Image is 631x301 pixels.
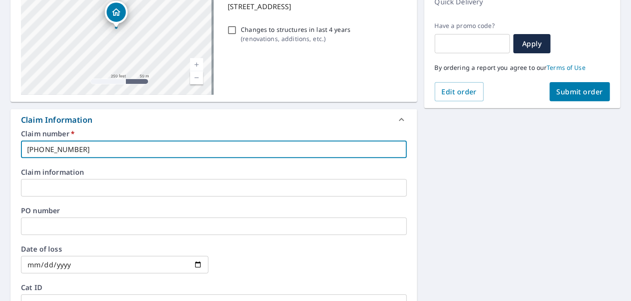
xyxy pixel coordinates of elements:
a: Current Level 17, Zoom In [190,58,203,71]
button: Edit order [435,82,484,101]
label: Claim number [21,130,407,137]
p: By ordering a report you agree to our [435,64,610,72]
div: Claim Information [10,109,417,130]
label: Have a promo code? [435,22,510,30]
span: Edit order [442,87,477,97]
span: Apply [520,39,544,48]
div: Dropped pin, building 1, Residential property, 1143 Ithaca St Murfreesboro, TN 37130 [105,1,128,28]
span: Submit order [557,87,603,97]
label: Date of loss [21,246,208,253]
p: [STREET_ADDRESS] [228,1,403,12]
button: Submit order [550,82,610,101]
div: Claim Information [21,114,92,126]
label: Cat ID [21,284,407,291]
label: Claim information [21,169,407,176]
a: Current Level 17, Zoom Out [190,71,203,84]
label: PO number [21,207,407,214]
button: Apply [513,34,551,53]
p: ( renovations, additions, etc. ) [241,34,350,43]
a: Terms of Use [547,63,586,72]
p: Changes to structures in last 4 years [241,25,350,34]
